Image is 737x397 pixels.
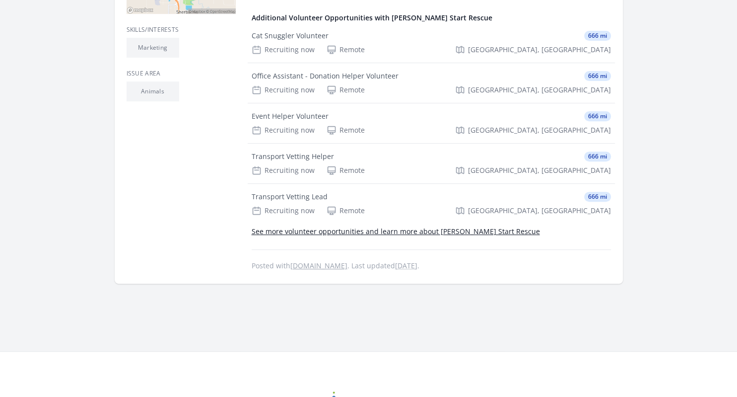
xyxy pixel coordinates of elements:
span: 666 mi [584,152,611,161]
p: Posted with . Last updated . [252,262,611,270]
div: Recruiting now [252,85,315,95]
div: Remote [327,206,365,216]
span: [GEOGRAPHIC_DATA], [GEOGRAPHIC_DATA] [468,206,611,216]
div: Cat Snuggler Volunteer [252,31,329,41]
a: Cat Snuggler Volunteer 666 mi Recruiting now Remote [GEOGRAPHIC_DATA], [GEOGRAPHIC_DATA] [248,23,615,63]
div: Transport Vetting Lead [252,192,328,202]
span: 666 mi [584,111,611,121]
a: Transport Vetting Lead 666 mi Recruiting now Remote [GEOGRAPHIC_DATA], [GEOGRAPHIC_DATA] [248,184,615,224]
li: Animals [127,81,179,101]
div: Office Assistant - Donation Helper Volunteer [252,71,399,81]
span: 666 mi [584,71,611,81]
abbr: Fri, May 16, 2025 11:32 PM [395,261,417,270]
h3: Skills/Interests [127,26,236,34]
a: Transport Vetting Helper 666 mi Recruiting now Remote [GEOGRAPHIC_DATA], [GEOGRAPHIC_DATA] [248,144,615,183]
div: Transport Vetting Helper [252,152,334,161]
span: 666 mi [584,192,611,202]
div: Remote [327,165,365,175]
div: Recruiting now [252,45,315,55]
span: [GEOGRAPHIC_DATA], [GEOGRAPHIC_DATA] [468,165,611,175]
span: [GEOGRAPHIC_DATA], [GEOGRAPHIC_DATA] [468,125,611,135]
div: Recruiting now [252,125,315,135]
h3: Issue area [127,70,236,78]
span: [GEOGRAPHIC_DATA], [GEOGRAPHIC_DATA] [468,85,611,95]
div: Recruiting now [252,165,315,175]
div: Recruiting now [252,206,315,216]
div: Remote [327,125,365,135]
span: [GEOGRAPHIC_DATA], [GEOGRAPHIC_DATA] [468,45,611,55]
a: Event Helper Volunteer 666 mi Recruiting now Remote [GEOGRAPHIC_DATA], [GEOGRAPHIC_DATA] [248,103,615,143]
div: Remote [327,45,365,55]
span: 666 mi [584,31,611,41]
li: Marketing [127,38,179,58]
div: Event Helper Volunteer [252,111,329,121]
a: See more volunteer opportunities and learn more about [PERSON_NAME] Start Rescue [252,227,540,236]
h4: Additional Volunteer Opportunities with [PERSON_NAME] Start Rescue [252,13,611,23]
a: [DOMAIN_NAME] [290,261,347,270]
a: Office Assistant - Donation Helper Volunteer 666 mi Recruiting now Remote [GEOGRAPHIC_DATA], [GEO... [248,63,615,103]
div: Remote [327,85,365,95]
